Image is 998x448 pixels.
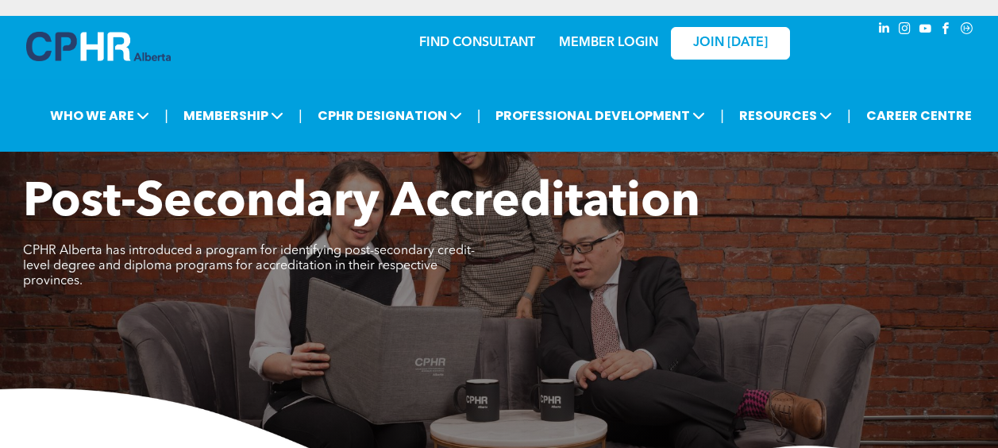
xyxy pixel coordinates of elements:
a: Social network [958,20,976,41]
a: instagram [896,20,914,41]
a: linkedin [876,20,893,41]
span: JOIN [DATE] [693,36,768,51]
a: youtube [917,20,934,41]
li: | [164,99,168,132]
li: | [299,99,302,132]
span: Post-Secondary Accreditation [23,180,700,227]
a: JOIN [DATE] [671,27,790,60]
span: PROFESSIONAL DEVELOPMENT [491,101,710,130]
a: CAREER CENTRE [861,101,977,130]
a: facebook [938,20,955,41]
li: | [847,99,851,132]
li: | [477,99,481,132]
span: MEMBERSHIP [179,101,288,130]
span: CPHR Alberta has introduced a program for identifying post-secondary credit-level degree and dipl... [23,245,475,288]
span: WHO WE ARE [45,101,154,130]
img: A blue and white logo for cp alberta [26,32,171,61]
a: MEMBER LOGIN [559,37,658,49]
li: | [720,99,724,132]
span: RESOURCES [734,101,837,130]
a: FIND CONSULTANT [419,37,535,49]
span: CPHR DESIGNATION [313,101,467,130]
